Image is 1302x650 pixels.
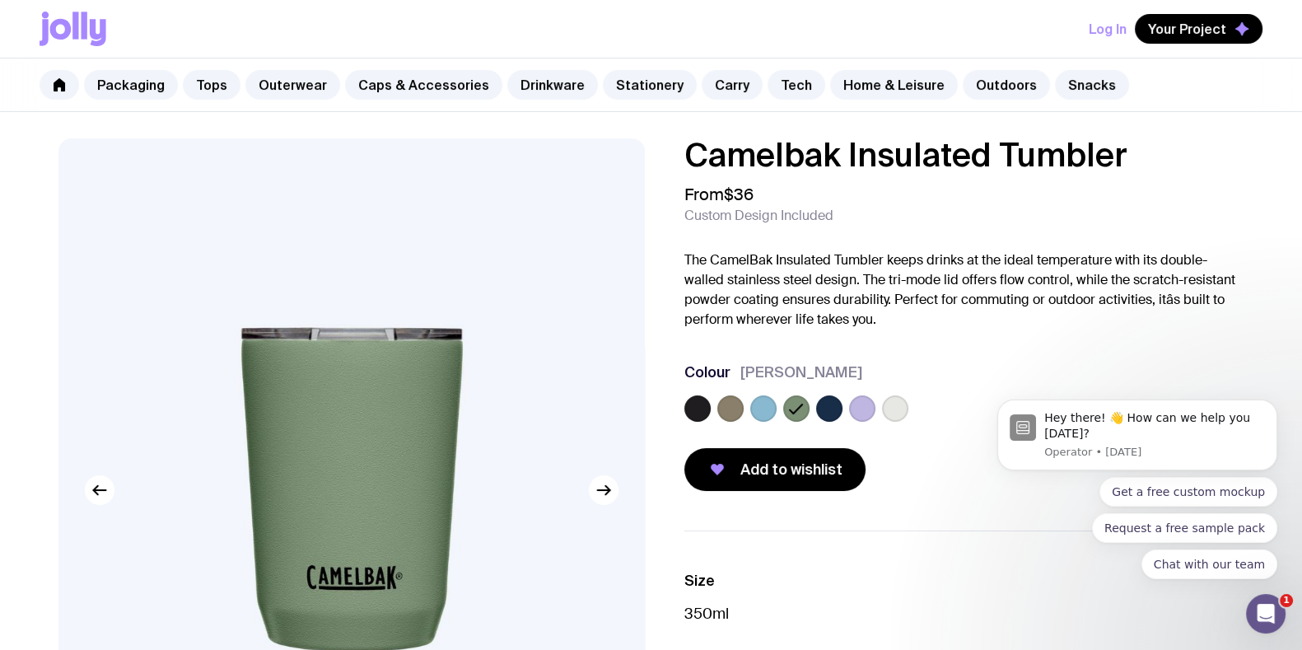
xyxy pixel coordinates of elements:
span: Your Project [1148,21,1226,37]
a: Carry [702,70,763,100]
iframe: Intercom notifications message [973,274,1302,606]
a: Outerwear [245,70,340,100]
h1: Camelbak Insulated Tumbler [684,138,1244,171]
button: Log In [1089,14,1127,44]
button: Your Project [1135,14,1262,44]
span: Custom Design Included [684,208,833,224]
p: 350ml [684,604,1244,624]
iframe: Intercom live chat [1246,594,1286,634]
a: Snacks [1055,70,1129,100]
a: Tops [183,70,240,100]
a: Home & Leisure [830,70,958,100]
a: Packaging [84,70,178,100]
h3: Colour [684,362,730,382]
a: Caps & Accessories [345,70,502,100]
span: Add to wishlist [740,460,842,479]
span: $36 [724,184,754,205]
button: Add to wishlist [684,448,866,491]
a: Outdoors [963,70,1050,100]
span: From [684,185,754,204]
a: Drinkware [507,70,598,100]
p: The CamelBak Insulated Tumbler keeps drinks at the ideal temperature with its double-walled stain... [684,250,1244,330]
span: [PERSON_NAME] [740,362,862,382]
a: Tech [768,70,825,100]
a: Stationery [603,70,697,100]
span: 1 [1280,594,1293,607]
h3: Size [684,571,1244,591]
